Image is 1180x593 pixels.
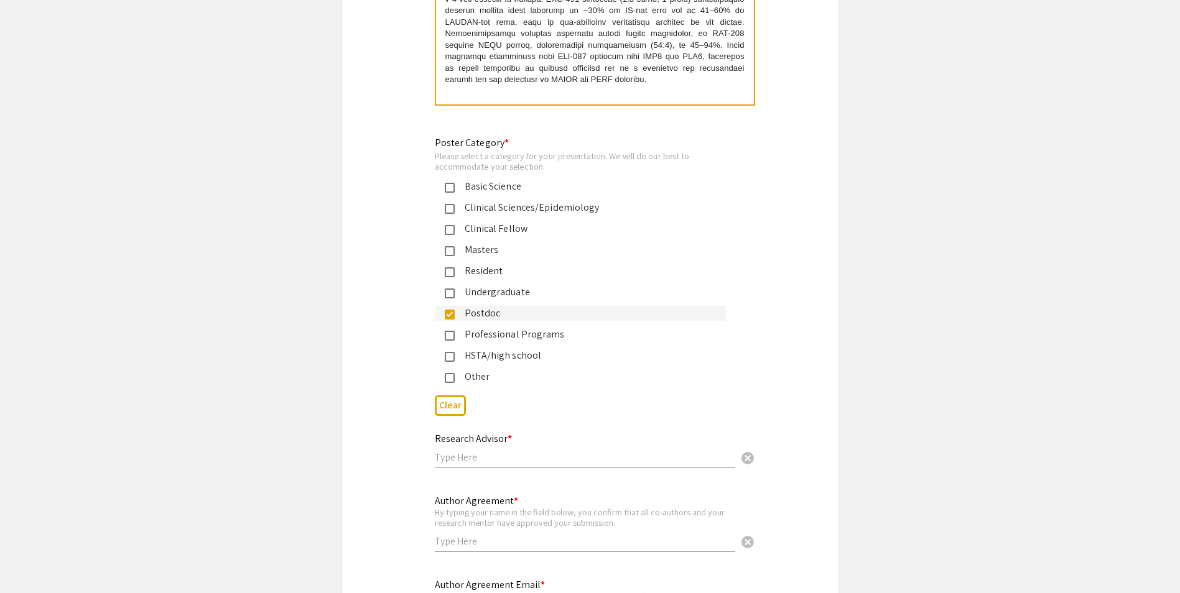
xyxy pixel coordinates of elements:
[455,264,716,278] div: Resident
[435,507,735,528] div: By typing your name in the field below, you confirm that all co-authors and your research mentor ...
[435,494,518,507] mat-label: Author Agreement
[455,221,716,236] div: Clinical Fellow
[435,395,466,416] button: Clear
[735,444,760,469] button: Clear
[435,535,735,548] input: Type Here
[9,537,53,584] iframe: Chat
[455,369,716,384] div: Other
[455,348,716,363] div: HSTA/high school
[455,306,716,321] div: Postdoc
[740,451,755,466] span: cancel
[455,327,716,342] div: Professional Programs
[435,451,735,464] input: Type Here
[435,150,726,172] div: Please select a category for your presentation. We will do our best to accommodate your selection.
[435,578,545,591] mat-label: Author Agreement Email
[740,535,755,549] span: cancel
[455,285,716,300] div: Undergraduate
[435,136,509,149] mat-label: Poster Category
[435,432,512,445] mat-label: Research Advisor
[455,179,716,194] div: Basic Science
[455,242,716,257] div: Masters
[455,200,716,215] div: Clinical Sciences/Epidemiology
[735,528,760,553] button: Clear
